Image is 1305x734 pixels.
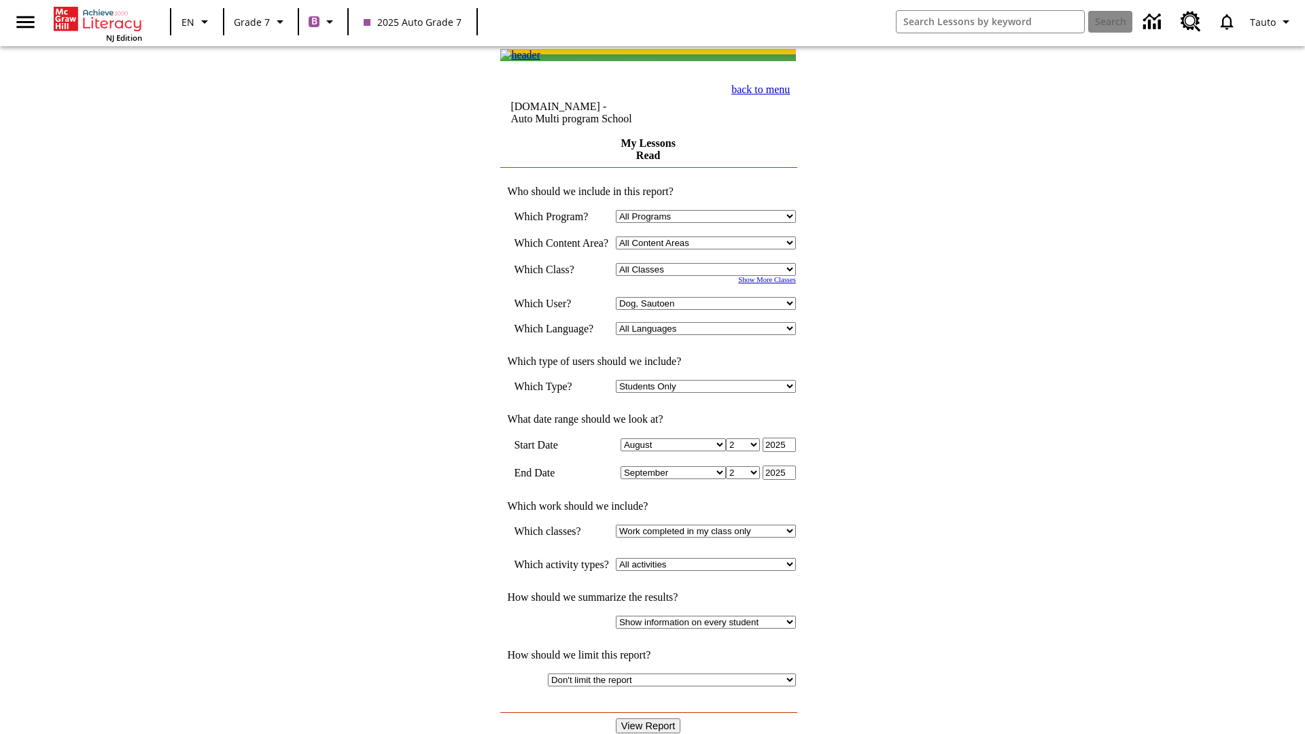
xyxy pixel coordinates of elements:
[514,466,609,480] td: End Date
[303,10,343,34] button: Boost Class color is purple. Change class color
[514,380,609,393] td: Which Type?
[1172,3,1209,40] a: Resource Center, Will open in new tab
[510,101,683,125] td: [DOMAIN_NAME] -
[234,15,270,29] span: Grade 7
[500,355,796,368] td: Which type of users should we include?
[514,237,608,249] nobr: Which Content Area?
[500,413,796,425] td: What date range should we look at?
[514,525,609,538] td: Which classes?
[738,276,796,283] a: Show More Classes
[54,4,142,43] div: Home
[175,10,219,34] button: Language: EN, Select a language
[897,11,1084,33] input: search field
[621,137,675,161] a: My Lessons Read
[1245,10,1300,34] button: Profile/Settings
[1135,3,1172,41] a: Data Center
[616,718,681,733] input: View Report
[500,591,796,604] td: How should we summarize the results?
[5,2,46,42] button: Open side menu
[1209,4,1245,39] a: Notifications
[500,649,796,661] td: How should we limit this report?
[510,113,631,124] nobr: Auto Multi program School
[500,186,796,198] td: Who should we include in this report?
[514,210,609,223] td: Which Program?
[228,10,294,34] button: Grade: Grade 7, Select a grade
[311,13,317,30] span: B
[731,84,790,95] a: back to menu
[514,322,609,335] td: Which Language?
[514,558,609,571] td: Which activity types?
[364,15,462,29] span: 2025 Auto Grade 7
[500,49,540,61] img: header
[1250,15,1276,29] span: Tauto
[514,438,609,452] td: Start Date
[500,500,796,512] td: Which work should we include?
[181,15,194,29] span: EN
[514,263,609,276] td: Which Class?
[514,297,609,310] td: Which User?
[106,33,142,43] span: NJ Edition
